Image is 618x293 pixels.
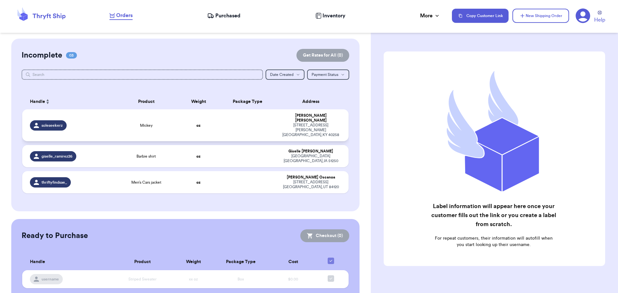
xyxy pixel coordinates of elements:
strong: oz [196,154,201,158]
th: Package Type [212,254,269,270]
input: Search [22,69,263,80]
span: thriftyfindsae_ [42,180,67,185]
a: Help [594,11,605,24]
th: Cost [269,254,317,270]
span: Striped Sweater [128,277,156,281]
th: Product [111,254,174,270]
span: username [42,277,59,282]
p: For repeat customers, their information will autofill when you start looking up their username. [431,235,557,248]
th: Weight [179,94,218,109]
a: Purchased [207,12,240,20]
span: Box [238,277,244,281]
span: soleseekerz [42,123,63,128]
div: [GEOGRAPHIC_DATA] [GEOGRAPHIC_DATA] , IA 51250 [281,154,341,163]
button: Payment Status [307,69,349,80]
span: $0.00 [288,277,298,281]
button: Get Rates for All (0) [296,49,349,62]
span: Mickey [140,123,153,128]
div: More [420,12,440,20]
div: [PERSON_NAME] Oscanoa [281,175,341,180]
span: Help [594,16,605,24]
span: giselle_ramirez26 [42,154,72,159]
button: Date Created [266,69,304,80]
h2: Ready to Purchase [22,231,88,241]
a: Inventory [315,12,345,20]
span: 03 [66,52,77,59]
div: Giselle [PERSON_NAME] [281,149,341,154]
strong: oz [196,124,201,127]
div: [STREET_ADDRESS][PERSON_NAME] [GEOGRAPHIC_DATA] , KY 40258 [281,123,341,137]
th: Address [277,94,349,109]
button: Copy Customer Link [452,9,509,23]
span: Handle [30,259,45,265]
span: Date Created [270,73,294,77]
span: Purchased [215,12,240,20]
h2: Incomplete [22,50,62,60]
span: xx oz [189,277,198,281]
div: [PERSON_NAME] [PERSON_NAME] [281,113,341,123]
button: Checkout (0) [300,229,349,242]
a: Orders [109,12,133,20]
button: New Shipping Order [512,9,569,23]
div: [STREET_ADDRESS] [GEOGRAPHIC_DATA] , UT 84120 [281,180,341,189]
th: Product [114,94,179,109]
span: Men’s Cars jacket [131,180,161,185]
span: Barbie shirt [136,154,156,159]
th: Package Type [218,94,277,109]
th: Weight [174,254,212,270]
button: Sort ascending [45,98,50,105]
strong: oz [196,180,201,184]
span: Orders [116,12,133,19]
span: Handle [30,98,45,105]
span: Inventory [323,12,345,20]
h2: Label information will appear here once your customer fills out the link or you create a label fr... [431,202,557,229]
span: Payment Status [312,73,338,77]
